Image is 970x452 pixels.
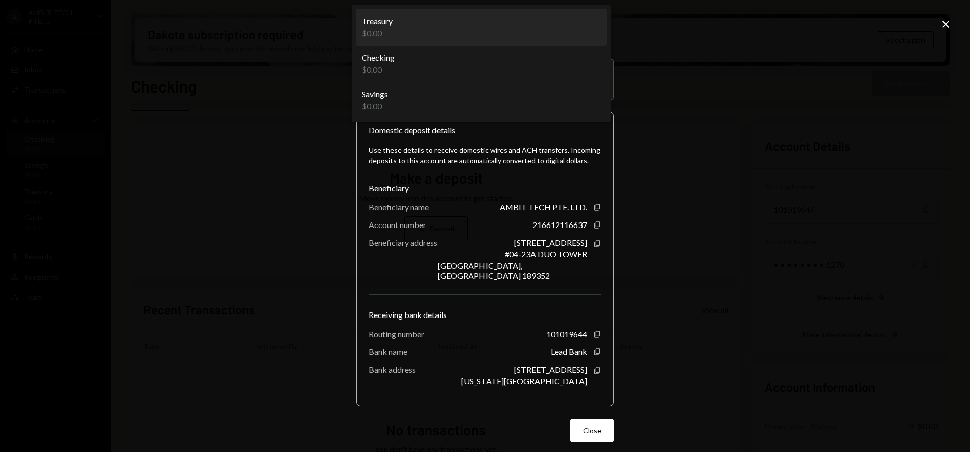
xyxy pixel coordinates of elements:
[551,347,587,356] div: Lead Bank
[369,347,407,356] div: Bank name
[514,365,587,374] div: [STREET_ADDRESS]
[546,329,587,339] div: 101019644
[461,376,587,386] div: [US_STATE][GEOGRAPHIC_DATA]
[514,238,587,247] div: [STREET_ADDRESS]
[369,220,426,230] div: Account number
[362,15,393,27] div: Treasury
[369,202,429,212] div: Beneficiary name
[362,52,395,64] div: Checking
[369,124,455,137] div: Domestic deposit details
[438,261,587,280] div: [GEOGRAPHIC_DATA], [GEOGRAPHIC_DATA] 189352
[369,145,601,166] div: Use these details to receive domestic wires and ACH transfers. Incoming deposits to this account ...
[362,64,395,76] div: $0.00
[369,365,416,374] div: Bank address
[369,309,601,321] div: Receiving bank details
[369,182,601,194] div: Beneficiary
[362,100,388,112] div: $0.00
[532,220,587,230] div: 216612116637
[362,88,388,100] div: Savings
[362,27,393,39] div: $0.00
[570,419,614,442] button: Close
[369,238,438,247] div: Beneficiary address
[369,329,424,339] div: Routing number
[505,249,587,259] div: #04-23A DUO TOWER
[500,202,587,212] div: AMBIT TECH PTE. LTD.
